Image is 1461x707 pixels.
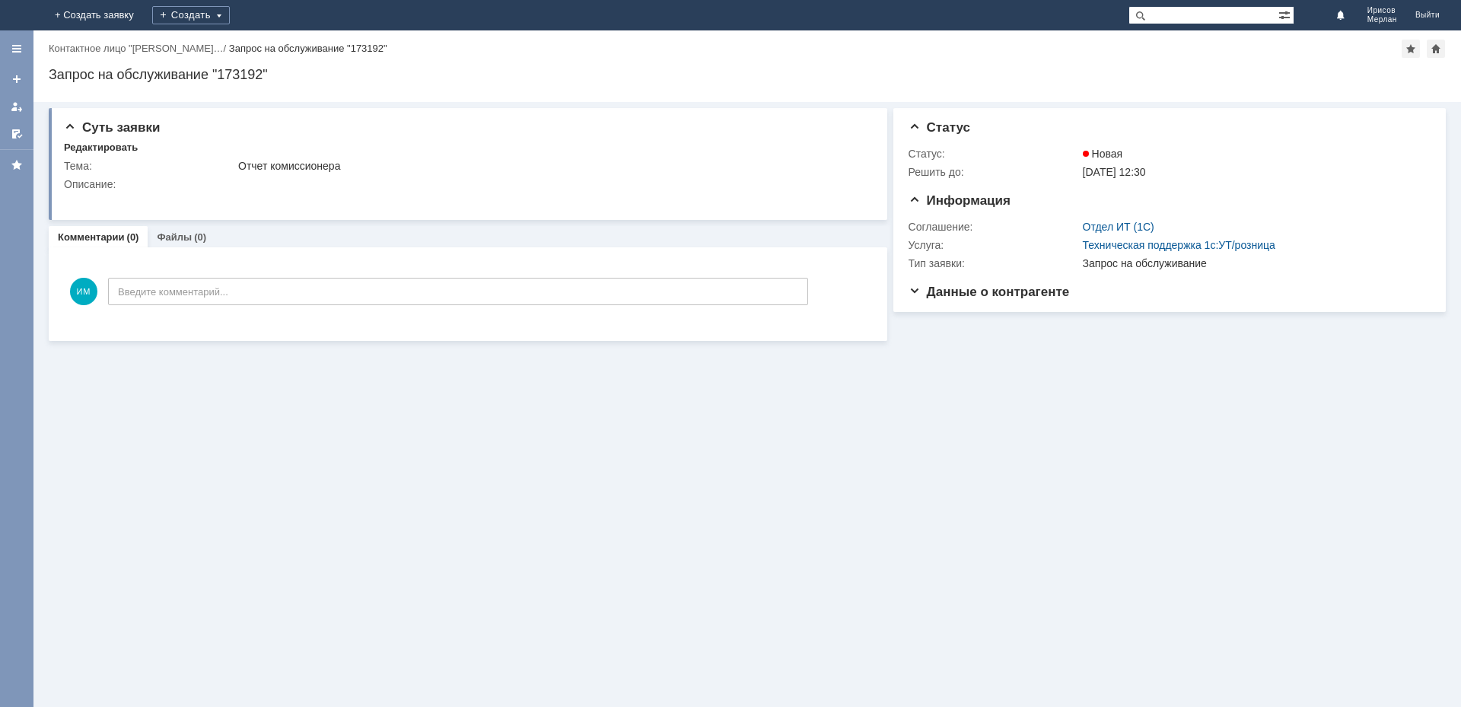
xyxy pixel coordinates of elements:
[194,231,206,243] div: (0)
[49,43,229,54] div: /
[157,231,192,243] a: Файлы
[1278,7,1294,21] span: Расширенный поиск
[909,239,1080,251] div: Услуга:
[49,43,224,54] a: Контактное лицо "[PERSON_NAME]…
[1083,239,1275,251] a: Техническая поддержка 1с:УТ/розница
[64,178,867,190] div: Описание:
[152,6,230,24] div: Создать
[127,231,139,243] div: (0)
[1427,40,1445,58] div: Сделать домашней страницей
[64,142,138,154] div: Редактировать
[5,122,29,146] a: Мои согласования
[70,278,97,305] span: ИМ
[1367,15,1397,24] span: Мерлан
[1083,148,1123,160] span: Новая
[1083,257,1423,269] div: Запрос на обслуживание
[909,221,1080,233] div: Соглашение:
[909,148,1080,160] div: Статус:
[58,231,125,243] a: Комментарии
[238,160,864,172] div: Отчет комиссионера
[909,285,1070,299] span: Данные о контрагенте
[1083,221,1154,233] a: Отдел ИТ (1С)
[49,67,1446,82] div: Запрос на обслуживание "173192"
[909,193,1011,208] span: Информация
[5,94,29,119] a: Мои заявки
[1402,40,1420,58] div: Добавить в избранное
[64,120,160,135] span: Суть заявки
[229,43,387,54] div: Запрос на обслуживание "173192"
[1083,166,1146,178] span: [DATE] 12:30
[909,166,1080,178] div: Решить до:
[64,160,235,172] div: Тема:
[5,67,29,91] a: Создать заявку
[909,120,970,135] span: Статус
[1367,6,1397,15] span: Ирисов
[909,257,1080,269] div: Тип заявки:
